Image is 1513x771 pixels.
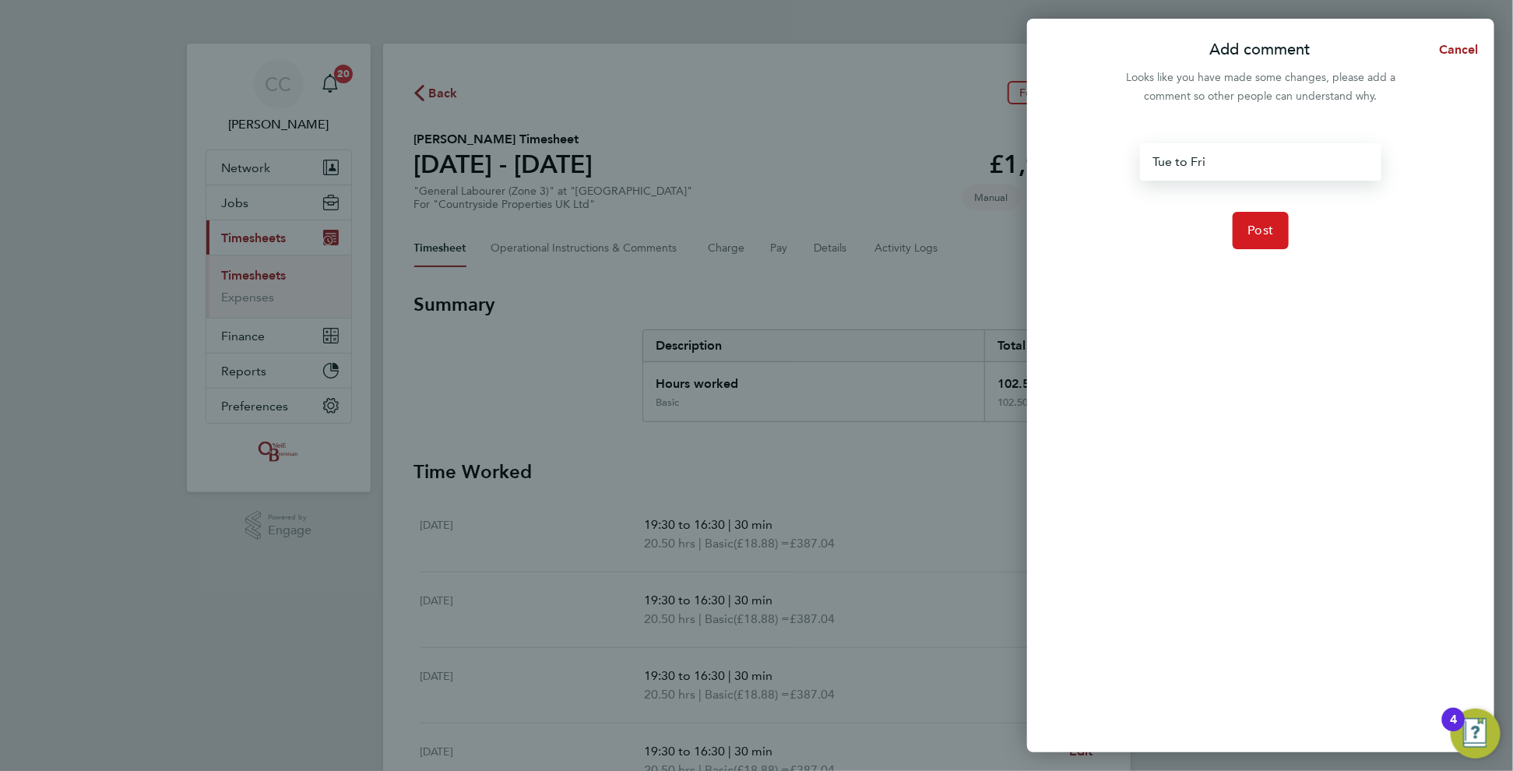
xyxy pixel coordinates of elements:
[1209,39,1310,61] p: Add comment
[1117,69,1404,106] div: Looks like you have made some changes, please add a comment so other people can understand why.
[1414,34,1494,65] button: Cancel
[1248,223,1274,238] span: Post
[1450,720,1457,740] div: 4
[1451,709,1501,759] button: Open Resource Center, 4 new notifications
[1233,212,1290,249] button: Post
[1434,42,1479,57] span: Cancel
[1140,143,1381,181] div: Tue to Fri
